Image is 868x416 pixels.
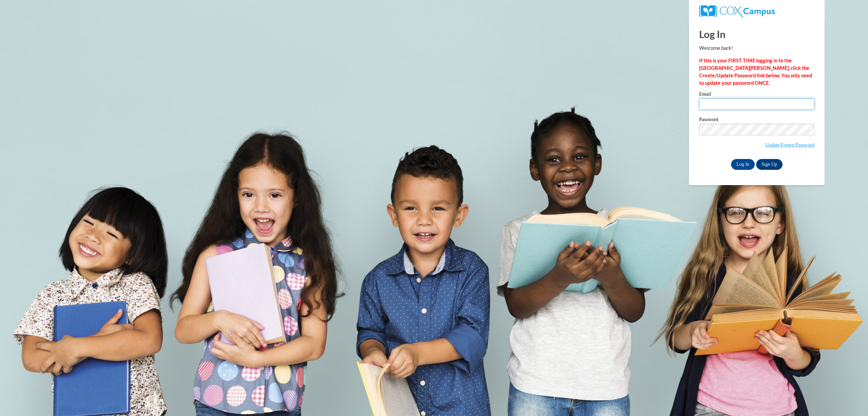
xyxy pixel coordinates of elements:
[699,92,814,98] label: Email
[765,142,814,147] a: Update/Forgot Password
[756,159,783,170] a: Sign Up
[699,117,814,124] label: Password
[699,58,812,86] strong: If this is your FIRST TIME logging in to the [GEOGRAPHIC_DATA][PERSON_NAME], click the Create/Upd...
[731,159,755,170] input: Log In
[699,8,775,14] a: COX Campus
[699,44,814,52] p: Welcome back!
[699,27,814,41] h1: Log In
[699,5,775,17] img: COX Campus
